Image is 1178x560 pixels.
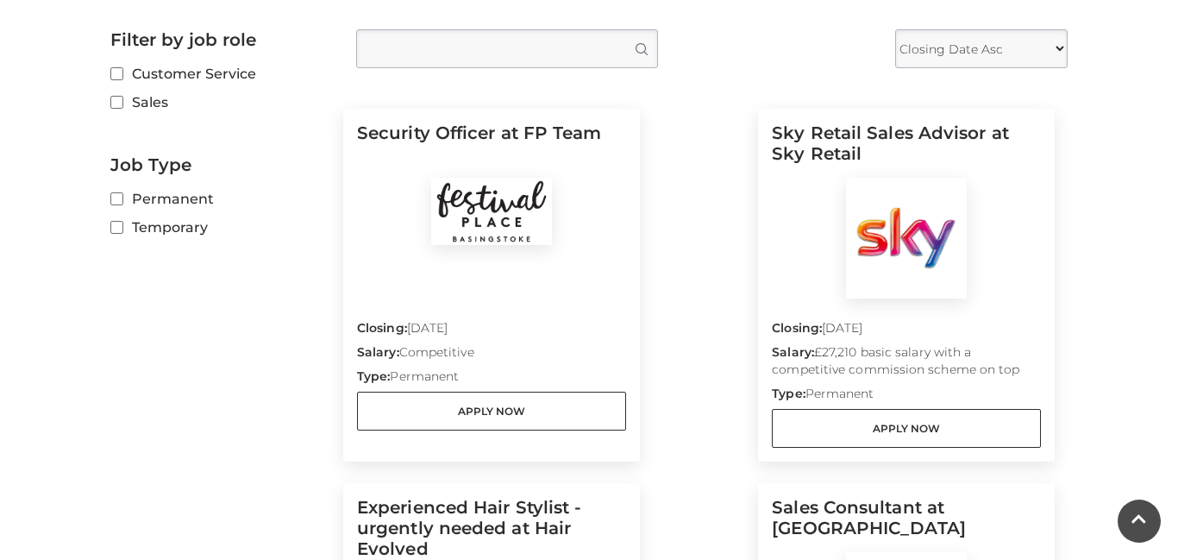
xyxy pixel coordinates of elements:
[357,123,626,178] h5: Security Officer at FP Team
[110,63,330,85] label: Customer Service
[110,29,330,50] h2: Filter by job role
[846,178,967,299] img: Sky Retail
[772,385,1041,409] p: Permanent
[772,386,805,401] strong: Type:
[772,320,822,336] strong: Closing:
[110,188,330,210] label: Permanent
[357,368,626,392] p: Permanent
[772,409,1041,448] a: Apply Now
[357,368,390,384] strong: Type:
[431,178,552,245] img: Festival Place
[772,344,814,360] strong: Salary:
[357,344,399,360] strong: Salary:
[357,343,626,368] p: Competitive
[772,497,1041,552] h5: Sales Consultant at [GEOGRAPHIC_DATA]
[772,319,1041,343] p: [DATE]
[110,91,330,113] label: Sales
[772,343,1041,385] p: £27,210 basic salary with a competitive commission scheme on top
[357,392,626,431] a: Apply Now
[110,217,330,238] label: Temporary
[357,320,407,336] strong: Closing:
[772,123,1041,178] h5: Sky Retail Sales Advisor at Sky Retail
[110,154,330,175] h2: Job Type
[357,319,626,343] p: [DATE]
